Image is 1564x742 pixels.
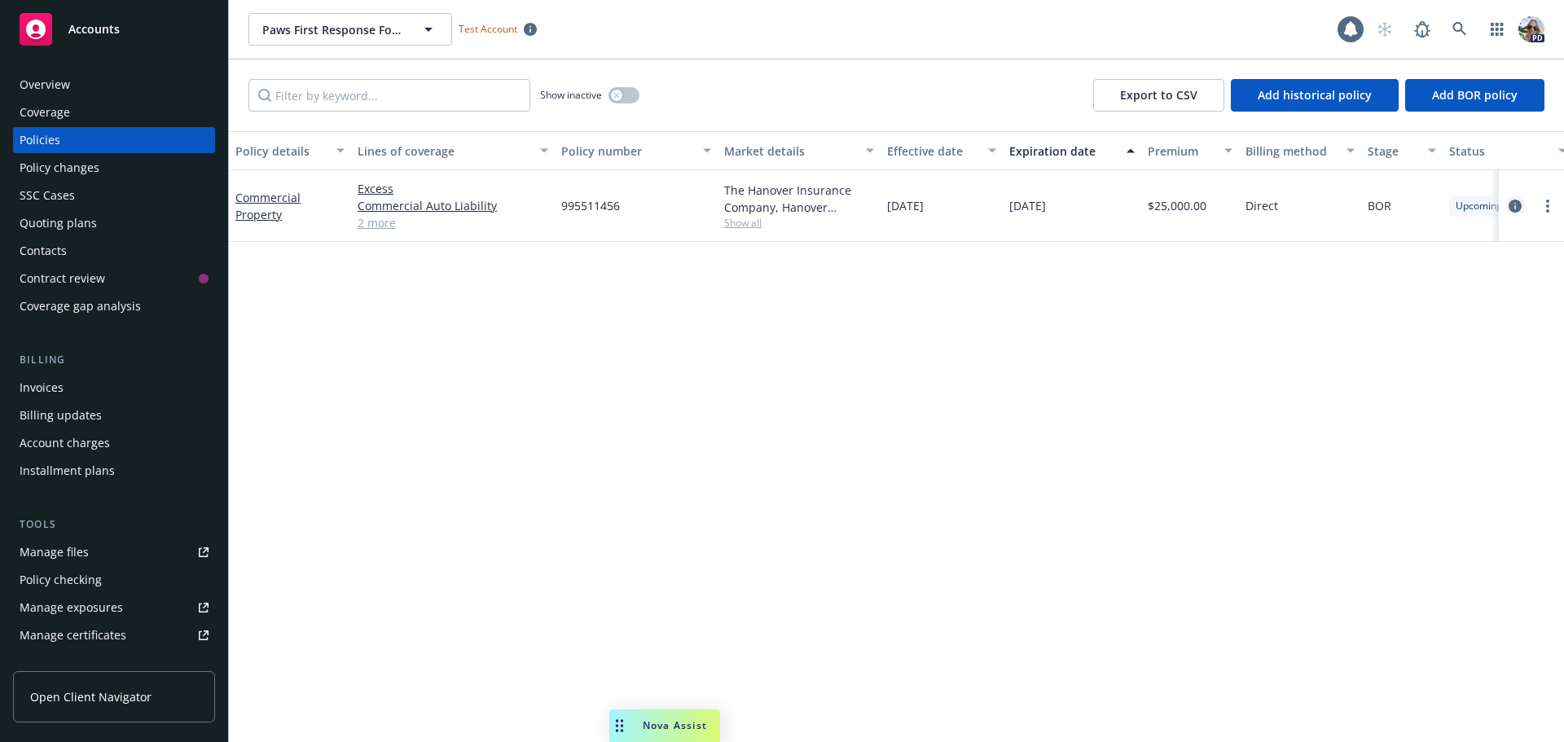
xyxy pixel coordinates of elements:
div: Market details [724,143,856,160]
a: Manage exposures [13,595,215,621]
button: Expiration date [1003,131,1141,170]
span: Nova Assist [643,718,707,732]
span: Direct [1245,197,1278,214]
span: Export to CSV [1120,87,1197,103]
a: Start snowing [1368,13,1401,46]
button: Export to CSV [1093,79,1224,112]
a: Coverage [13,99,215,125]
span: Show all [724,216,874,230]
a: Accounts [13,7,215,52]
div: Invoices [20,375,64,401]
div: Billing updates [20,402,102,428]
span: Accounts [68,23,120,36]
div: Manage files [20,539,89,565]
a: Installment plans [13,458,215,484]
a: Policy checking [13,567,215,593]
div: Quoting plans [20,210,97,236]
a: Manage certificates [13,622,215,648]
button: Stage [1361,131,1443,170]
a: Contacts [13,238,215,264]
a: 2 more [358,214,548,231]
div: Effective date [887,143,978,160]
div: Drag to move [609,709,630,742]
div: Contacts [20,238,67,264]
div: The Hanover Insurance Company, Hanover Insurance Group [724,182,874,216]
div: Expiration date [1009,143,1117,160]
a: more [1538,196,1557,216]
a: circleInformation [1505,196,1525,216]
div: Stage [1368,143,1418,160]
button: Nova Assist [609,709,720,742]
a: Commercial Auto Liability [358,197,548,214]
div: Lines of coverage [358,143,530,160]
div: Installment plans [20,458,115,484]
button: Lines of coverage [351,131,555,170]
div: Tools [13,516,215,533]
div: Billing [13,352,215,368]
div: Manage exposures [20,595,123,621]
a: Switch app [1481,13,1513,46]
div: Premium [1148,143,1215,160]
div: SSC Cases [20,182,75,209]
a: Policy changes [13,155,215,181]
img: photo [1518,16,1544,42]
div: Policy number [561,143,693,160]
span: Upcoming [1456,199,1502,213]
span: Test Account [459,22,517,36]
a: Manage files [13,539,215,565]
button: Add BOR policy [1405,79,1544,112]
div: Coverage gap analysis [20,293,141,319]
span: Add BOR policy [1432,87,1518,103]
div: Billing method [1245,143,1337,160]
div: Coverage [20,99,70,125]
a: Manage claims [13,650,215,676]
a: Billing updates [13,402,215,428]
a: SSC Cases [13,182,215,209]
a: Account charges [13,430,215,456]
div: Manage claims [20,650,102,676]
span: Open Client Navigator [30,688,152,705]
a: Commercial Property [235,190,301,222]
button: Policy details [229,131,351,170]
a: Search [1443,13,1476,46]
input: Filter by keyword... [248,79,530,112]
button: Paws First Response Foundation [248,13,452,46]
div: Manage certificates [20,622,126,648]
span: BOR [1368,197,1391,214]
div: Account charges [20,430,110,456]
span: 995511456 [561,197,620,214]
a: Invoices [13,375,215,401]
span: Paws First Response Foundation [262,21,403,38]
button: Add historical policy [1231,79,1399,112]
a: Policies [13,127,215,153]
button: Effective date [881,131,1003,170]
div: Policy checking [20,567,102,593]
div: Status [1449,143,1549,160]
a: Report a Bug [1406,13,1439,46]
a: Excess [358,180,548,197]
a: Contract review [13,266,215,292]
div: Policy changes [20,155,99,181]
span: [DATE] [887,197,924,214]
div: Contract review [20,266,105,292]
span: Show inactive [540,88,602,102]
span: [DATE] [1009,197,1046,214]
div: Policies [20,127,60,153]
button: Market details [718,131,881,170]
a: Overview [13,72,215,98]
span: Add historical policy [1258,87,1372,103]
div: Policy details [235,143,327,160]
div: Overview [20,72,70,98]
button: Billing method [1239,131,1361,170]
a: Coverage gap analysis [13,293,215,319]
button: Premium [1141,131,1239,170]
button: Policy number [555,131,718,170]
a: Quoting plans [13,210,215,236]
span: Test Account [452,20,543,37]
span: $25,000.00 [1148,197,1206,214]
